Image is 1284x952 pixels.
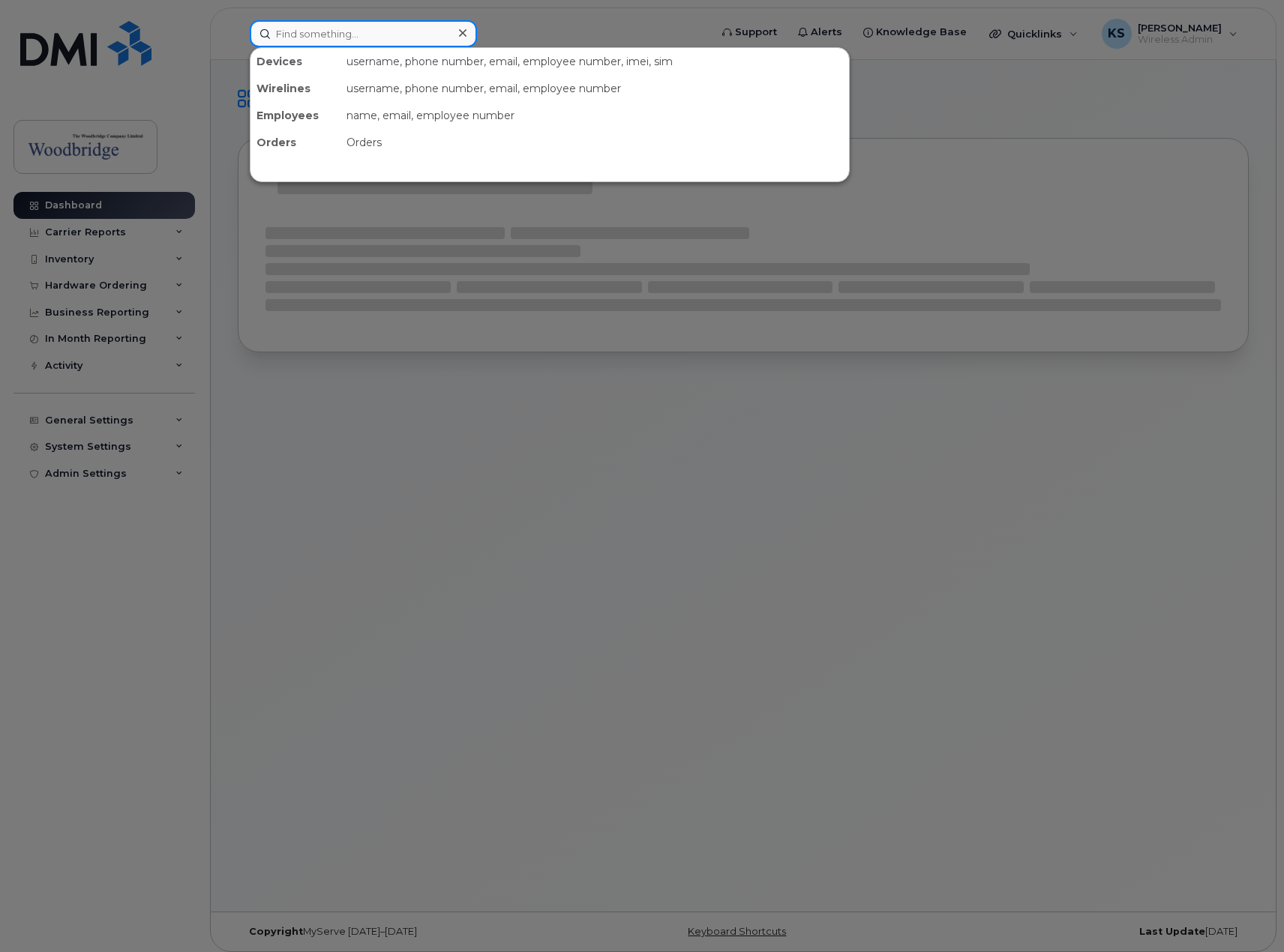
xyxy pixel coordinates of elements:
div: username, phone number, email, employee number, imei, sim [340,48,849,75]
div: Devices [250,48,340,75]
div: Employees [250,102,340,129]
div: name, email, employee number [340,102,849,129]
div: Wirelines [250,75,340,102]
div: Orders [250,129,340,156]
div: Orders [340,129,849,156]
div: username, phone number, email, employee number [340,75,849,102]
